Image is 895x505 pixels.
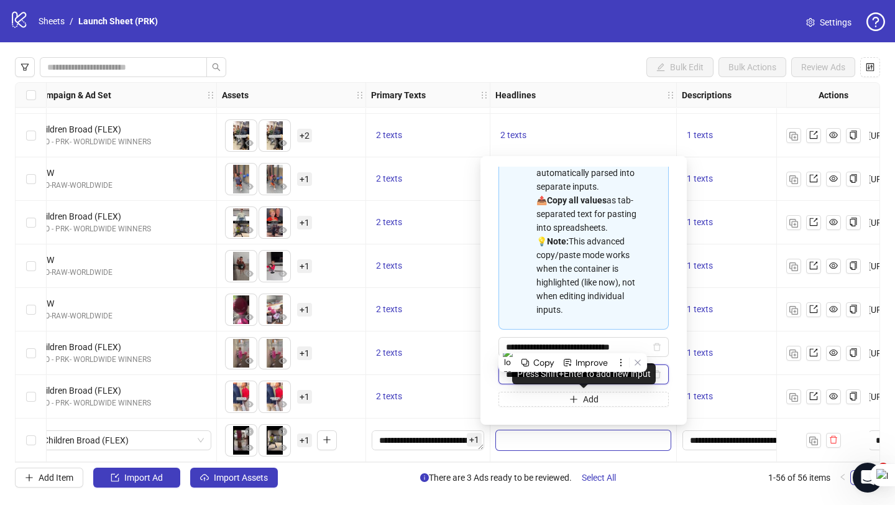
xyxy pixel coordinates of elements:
[200,473,209,482] span: cloud-upload
[829,392,838,401] span: eye
[809,348,818,357] span: export
[242,223,257,238] button: Preview
[278,427,287,436] span: close-circle
[297,172,312,186] span: + 1
[43,431,204,450] span: Children Broad (FLEX)
[687,348,713,358] span: 1 texts
[242,441,257,456] button: Preview
[25,473,34,482] span: plus
[35,123,211,136] div: Children Broad (FLEX)
[259,207,290,238] img: Asset 2
[371,128,407,143] button: 2 texts
[547,236,569,246] strong: Note:
[786,215,801,230] button: Duplicate
[226,120,257,151] img: Asset 1
[849,218,858,226] span: copy
[35,384,211,397] div: Children Broad (FLEX)
[791,57,855,77] button: Review Ads
[809,305,818,313] span: export
[786,389,801,404] button: Duplicate
[839,473,847,481] span: left
[356,91,364,100] span: holder
[297,216,312,229] span: + 1
[278,226,287,234] span: eye
[495,430,671,451] div: Edit values
[809,437,818,445] img: Duplicate
[786,346,801,361] button: Duplicate
[226,425,257,456] div: Asset 1
[226,207,257,238] img: Asset 1
[682,88,732,102] strong: Descriptions
[242,354,257,369] button: Preview
[297,433,312,447] span: + 1
[536,125,641,317] div: 📋 from Excel/Google Sheets - they'll be automatically parsed into separate inputs. 📤 as tab-separ...
[718,57,786,77] button: Bulk Actions
[498,392,669,407] button: Add
[786,259,801,274] button: Duplicate
[682,128,718,143] button: 1 texts
[35,210,211,223] div: Children Broad (FLEX)
[39,473,73,483] span: Add Item
[572,468,626,488] button: Select All
[275,223,290,238] button: Preview
[278,313,287,322] span: eye
[371,389,407,404] button: 2 texts
[829,218,838,226] span: eye
[666,91,675,100] span: holder
[242,267,257,282] button: Preview
[245,182,254,191] span: eye
[297,390,312,404] span: + 1
[789,219,798,228] img: Duplicate
[687,391,713,401] span: 1 texts
[820,16,851,29] span: Settings
[682,302,718,317] button: 1 texts
[16,331,47,375] div: Select row 54
[275,310,290,325] button: Preview
[111,473,119,482] span: import
[789,132,798,141] img: Duplicate
[860,57,880,77] button: Configure table settings
[829,131,838,139] span: eye
[806,433,821,448] button: Duplicate
[682,172,718,187] button: 1 texts
[278,269,287,278] span: eye
[297,259,312,273] span: + 1
[490,166,677,415] div: Multi-input container - paste or copy values
[850,470,865,485] li: 1
[682,259,718,274] button: 1 texts
[245,443,254,452] span: eye
[849,305,858,313] span: copy
[245,313,254,322] span: eye
[278,400,287,409] span: eye
[582,473,616,483] span: Select All
[278,443,287,452] span: eye
[245,427,254,436] span: close-circle
[226,164,257,195] img: Asset 1
[809,174,818,183] span: export
[124,473,163,483] span: Import Ad
[809,261,818,270] span: export
[789,350,798,358] img: Duplicate
[242,397,257,412] button: Preview
[829,348,838,357] span: eye
[789,306,798,315] img: Duplicate
[653,370,661,379] span: delete
[819,88,848,102] strong: Actions
[547,195,607,205] strong: Copy all values
[297,129,312,142] span: + 2
[259,120,290,151] img: Asset 2
[259,294,290,325] img: Asset 2
[376,391,402,401] span: 2 texts
[829,174,838,183] span: eye
[190,468,278,488] button: Import Assets
[646,57,714,77] button: Bulk Edit
[687,174,713,183] span: 1 texts
[371,88,426,102] strong: Primary Texts
[35,297,211,310] div: RAW
[226,294,257,325] img: Asset 1
[259,251,290,282] img: Asset 2
[371,259,407,274] button: 2 texts
[245,269,254,278] span: eye
[35,354,211,366] div: CBO - PRK- WORLDWIDE WINNERS
[21,63,29,72] span: filter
